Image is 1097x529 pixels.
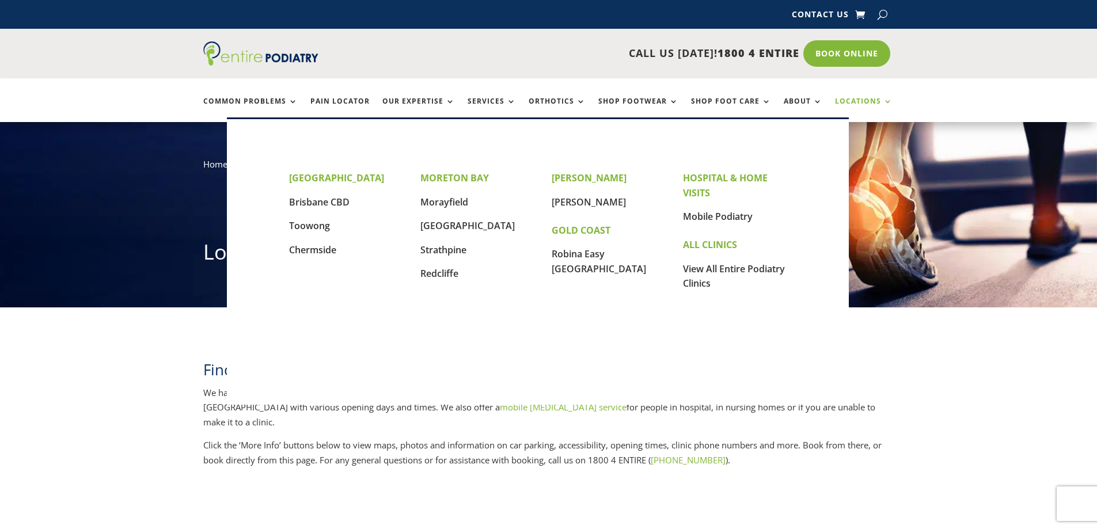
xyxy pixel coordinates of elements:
[289,243,336,256] a: Chermside
[552,196,626,208] a: [PERSON_NAME]
[683,262,785,290] a: View All Entire Podiatry Clinics
[683,210,753,223] a: Mobile Podiatry
[289,172,384,184] strong: [GEOGRAPHIC_DATA]
[203,97,298,122] a: Common Problems
[529,97,586,122] a: Orthotics
[420,243,466,256] a: Strathpine
[289,219,330,232] a: Toowong
[420,172,489,184] strong: MORETON BAY
[420,219,515,232] a: [GEOGRAPHIC_DATA]
[691,97,771,122] a: Shop Foot Care
[552,224,610,237] strong: GOLD COAST
[420,196,468,208] a: Morayfield
[203,56,318,68] a: Entire Podiatry
[803,40,890,67] a: Book Online
[598,97,678,122] a: Shop Footwear
[203,359,894,386] h2: Find a podiatrist near you
[203,386,894,439] p: We have 9 Entire [MEDICAL_DATA] clinics located across south-east of [GEOGRAPHIC_DATA], from [GEO...
[203,158,227,170] a: Home
[718,46,799,60] span: 1800 4 ENTIRE
[289,196,350,208] a: Brisbane CBD
[310,97,370,122] a: Pain Locator
[552,172,627,184] strong: [PERSON_NAME]
[420,267,458,280] a: Redcliffe
[552,248,646,275] a: Robina Easy [GEOGRAPHIC_DATA]
[203,157,894,180] nav: breadcrumb
[363,46,799,61] p: CALL US [DATE]!
[683,172,768,199] strong: HOSPITAL & HOME VISITS
[382,97,455,122] a: Our Expertise
[468,97,516,122] a: Services
[792,10,849,23] a: Contact Us
[203,238,894,272] h1: Locations
[784,97,822,122] a: About
[683,238,737,251] strong: ALL CLINICS
[835,97,893,122] a: Locations
[203,438,894,467] p: Click the ‘More Info’ buttons below to view maps, photos and information on car parking, accessib...
[203,41,318,66] img: logo (1)
[500,401,627,413] a: mobile [MEDICAL_DATA] service
[651,454,726,466] a: [PHONE_NUMBER]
